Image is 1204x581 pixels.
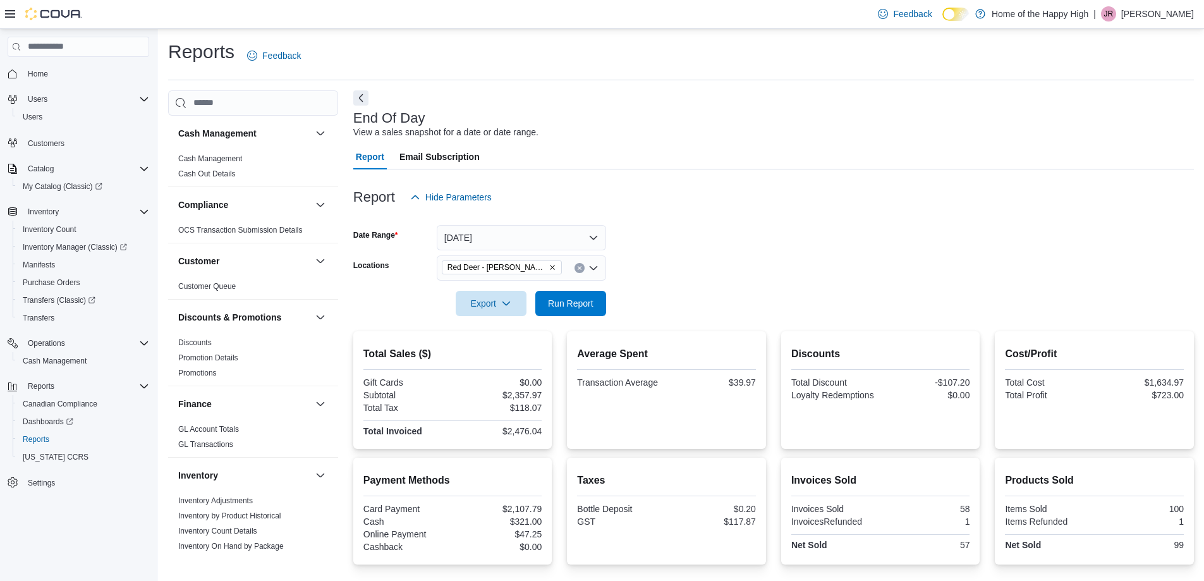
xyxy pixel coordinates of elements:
div: Transaction Average [577,377,664,388]
span: Inventory by Product Historical [178,511,281,521]
div: Total Discount [791,377,878,388]
span: Catalog [28,164,54,174]
span: Feedback [893,8,932,20]
a: Cash Out Details [178,169,236,178]
span: Users [18,109,149,125]
a: Discounts [178,338,212,347]
span: Customer Queue [178,281,236,291]
button: Clear input [575,263,585,273]
a: Inventory Manager (Classic) [13,238,154,256]
span: Customers [23,135,149,150]
button: [US_STATE] CCRS [13,448,154,466]
span: GL Account Totals [178,424,239,434]
a: Inventory Count [18,222,82,237]
div: 57 [883,540,970,550]
button: Operations [23,336,70,351]
button: Discounts & Promotions [313,310,328,325]
a: Canadian Compliance [18,396,102,412]
button: Customers [3,133,154,152]
a: Promotions [178,369,217,377]
div: $118.07 [455,403,542,413]
span: Dashboards [23,417,73,427]
div: Loyalty Redemptions [791,390,878,400]
p: Home of the Happy High [992,6,1088,21]
span: Feedback [262,49,301,62]
div: $0.20 [669,504,756,514]
button: Home [3,64,154,83]
div: 1 [883,517,970,527]
a: Promotion Details [178,353,238,362]
button: Discounts & Promotions [178,311,310,324]
span: My Catalog (Classic) [23,181,102,192]
a: Cash Management [18,353,92,369]
button: Customer [313,254,328,269]
div: View a sales snapshot for a date or date range. [353,126,538,139]
span: Cash Out Details [178,169,236,179]
h3: Report [353,190,395,205]
a: Inventory On Hand by Package [178,542,284,551]
a: Reports [18,432,54,447]
button: Settings [3,474,154,492]
div: Jeremy Russell [1101,6,1116,21]
span: Manifests [23,260,55,270]
a: Customers [23,136,70,151]
h3: Finance [178,398,212,410]
div: Items Sold [1005,504,1092,514]
button: Open list of options [588,263,599,273]
button: Cash Management [313,126,328,141]
button: Operations [3,334,154,352]
div: Discounts & Promotions [168,335,338,386]
span: Export [463,291,519,316]
h3: Inventory [178,469,218,482]
div: Total Profit [1005,390,1092,400]
h2: Invoices Sold [791,473,970,488]
span: Transfers [18,310,149,326]
a: My Catalog (Classic) [13,178,154,195]
span: Cash Management [18,353,149,369]
span: Reports [18,432,149,447]
div: 100 [1097,504,1184,514]
div: Online Payment [363,529,450,539]
div: Bottle Deposit [577,504,664,514]
a: Inventory by Product Historical [178,511,281,520]
h2: Taxes [577,473,756,488]
span: Inventory Count Details [178,526,257,536]
a: Settings [23,475,60,491]
button: Users [13,108,154,126]
span: Customers [28,138,64,149]
button: Purchase Orders [13,274,154,291]
a: OCS Transaction Submission Details [178,226,303,235]
button: Inventory [313,468,328,483]
strong: Net Sold [791,540,827,550]
button: Reports [3,377,154,395]
div: 99 [1097,540,1184,550]
button: Finance [313,396,328,412]
button: Manifests [13,256,154,274]
div: Cashback [363,542,450,552]
button: Canadian Compliance [13,395,154,413]
span: Users [23,112,42,122]
span: Catalog [23,161,149,176]
div: Total Tax [363,403,450,413]
span: Canadian Compliance [23,399,97,409]
h3: Customer [178,255,219,267]
a: Purchase Orders [18,275,85,290]
span: Home [28,69,48,79]
a: Dashboards [18,414,78,429]
button: Finance [178,398,310,410]
button: Reports [23,379,59,394]
div: Items Refunded [1005,517,1092,527]
span: Inventory [28,207,59,217]
button: Inventory [3,203,154,221]
span: My Catalog (Classic) [18,179,149,194]
h3: Discounts & Promotions [178,311,281,324]
span: Inventory Manager (Classic) [18,240,149,255]
span: Reports [23,379,149,394]
a: Inventory Count Details [178,527,257,535]
div: 58 [883,504,970,514]
button: Compliance [178,199,310,211]
h2: Total Sales ($) [363,346,542,362]
div: 1 [1097,517,1184,527]
div: Card Payment [363,504,450,514]
a: GL Transactions [178,440,233,449]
